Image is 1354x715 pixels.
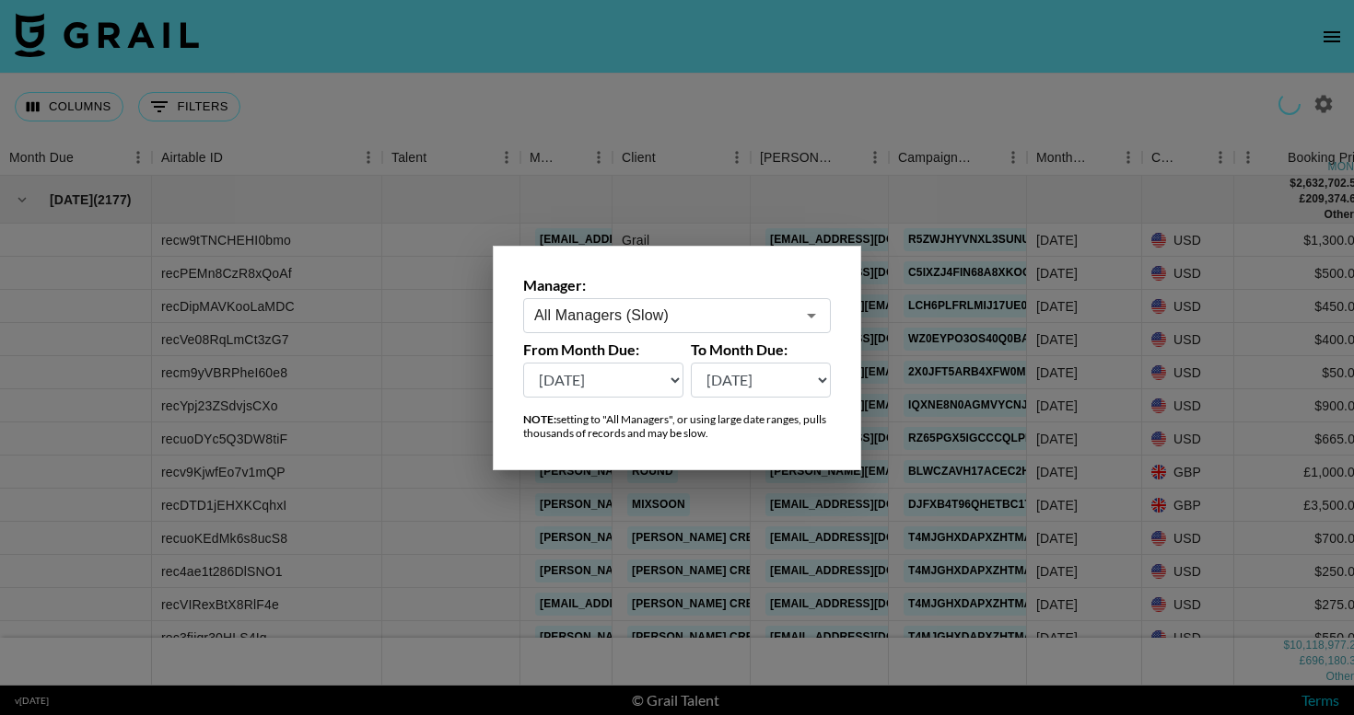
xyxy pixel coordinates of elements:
[523,412,831,440] div: setting to "All Managers", or using large date ranges, pulls thousands of records and may be slow.
[523,340,683,359] label: From Month Due:
[523,276,831,294] label: Manager:
[799,303,824,329] button: Open
[691,340,832,359] label: To Month Due:
[523,412,556,426] strong: NOTE:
